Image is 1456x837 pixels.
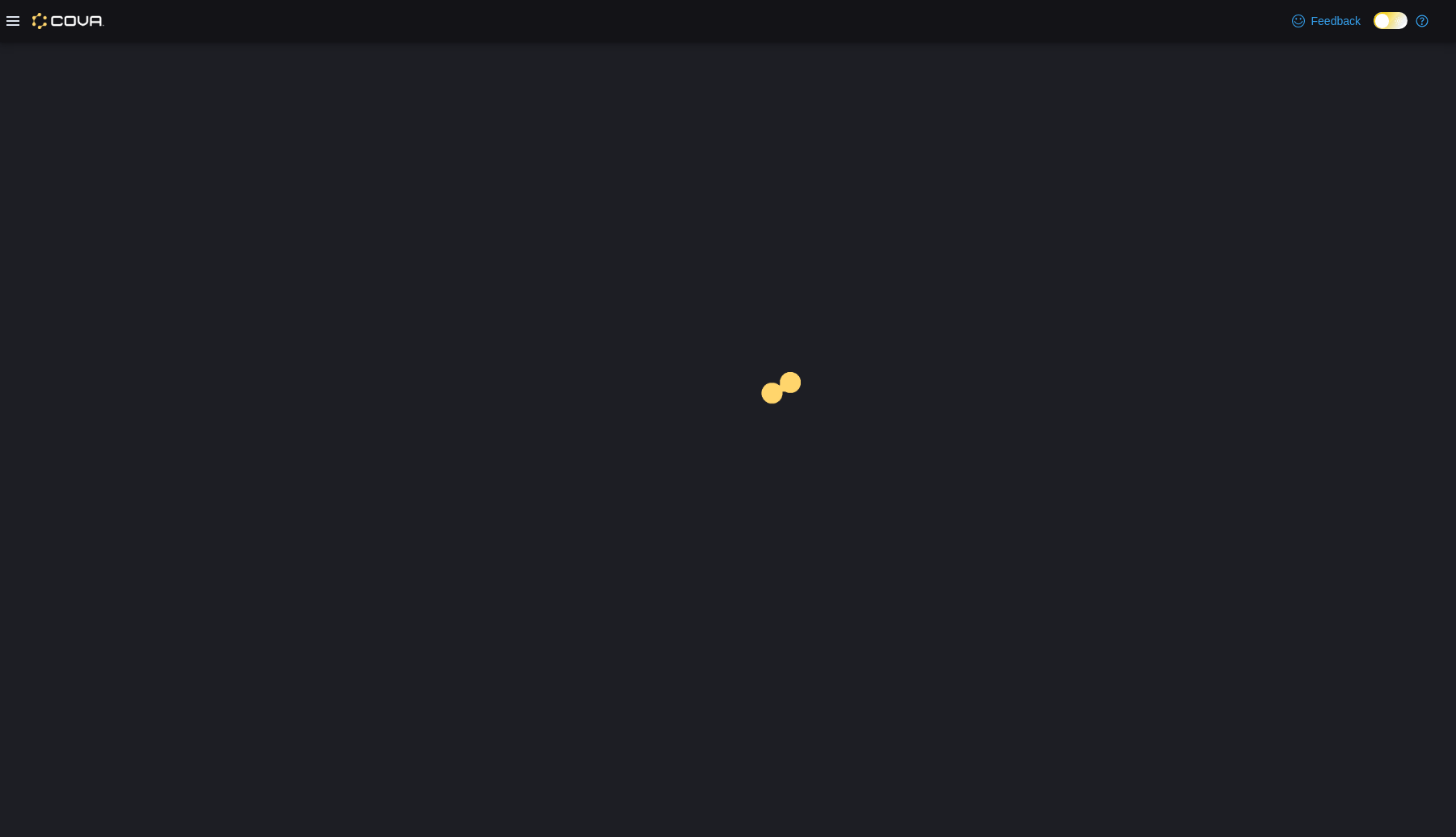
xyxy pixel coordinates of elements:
img: Cova [32,13,104,29]
img: cova-loader [728,360,849,481]
span: Feedback [1311,13,1361,29]
a: Feedback [1286,5,1367,37]
input: Dark Mode [1374,12,1408,29]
